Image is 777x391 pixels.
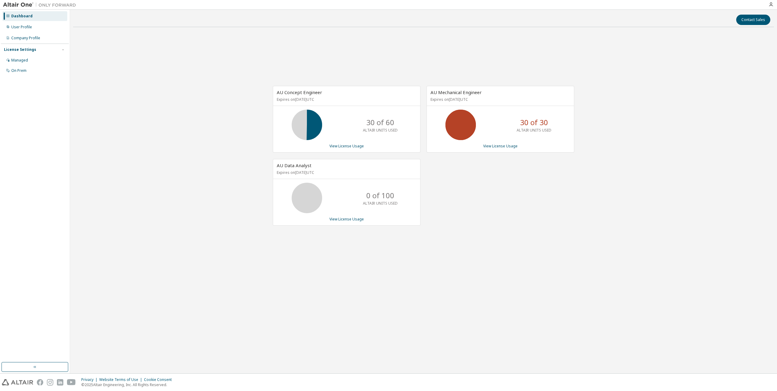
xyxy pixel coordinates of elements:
[3,2,79,8] img: Altair One
[47,379,53,386] img: instagram.svg
[431,89,482,95] span: AU Mechanical Engineer
[81,377,99,382] div: Privacy
[11,25,32,30] div: User Profile
[366,190,394,201] p: 0 of 100
[366,117,394,128] p: 30 of 60
[277,89,322,95] span: AU Concept Engineer
[736,15,770,25] button: Contact Sales
[520,117,548,128] p: 30 of 30
[81,382,175,387] p: © 2025 Altair Engineering, Inc. All Rights Reserved.
[57,379,63,386] img: linkedin.svg
[277,97,415,102] p: Expires on [DATE] UTC
[11,14,33,19] div: Dashboard
[11,36,40,41] div: Company Profile
[329,217,364,222] a: View License Usage
[4,47,36,52] div: License Settings
[99,377,144,382] div: Website Terms of Use
[517,128,551,133] p: ALTAIR UNITS USED
[37,379,43,386] img: facebook.svg
[277,162,311,168] span: AU Data Analyst
[431,97,569,102] p: Expires on [DATE] UTC
[2,379,33,386] img: altair_logo.svg
[11,68,26,73] div: On Prem
[11,58,28,63] div: Managed
[67,379,76,386] img: youtube.svg
[363,128,398,133] p: ALTAIR UNITS USED
[483,143,518,149] a: View License Usage
[144,377,175,382] div: Cookie Consent
[277,170,415,175] p: Expires on [DATE] UTC
[329,143,364,149] a: View License Usage
[363,201,398,206] p: ALTAIR UNITS USED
